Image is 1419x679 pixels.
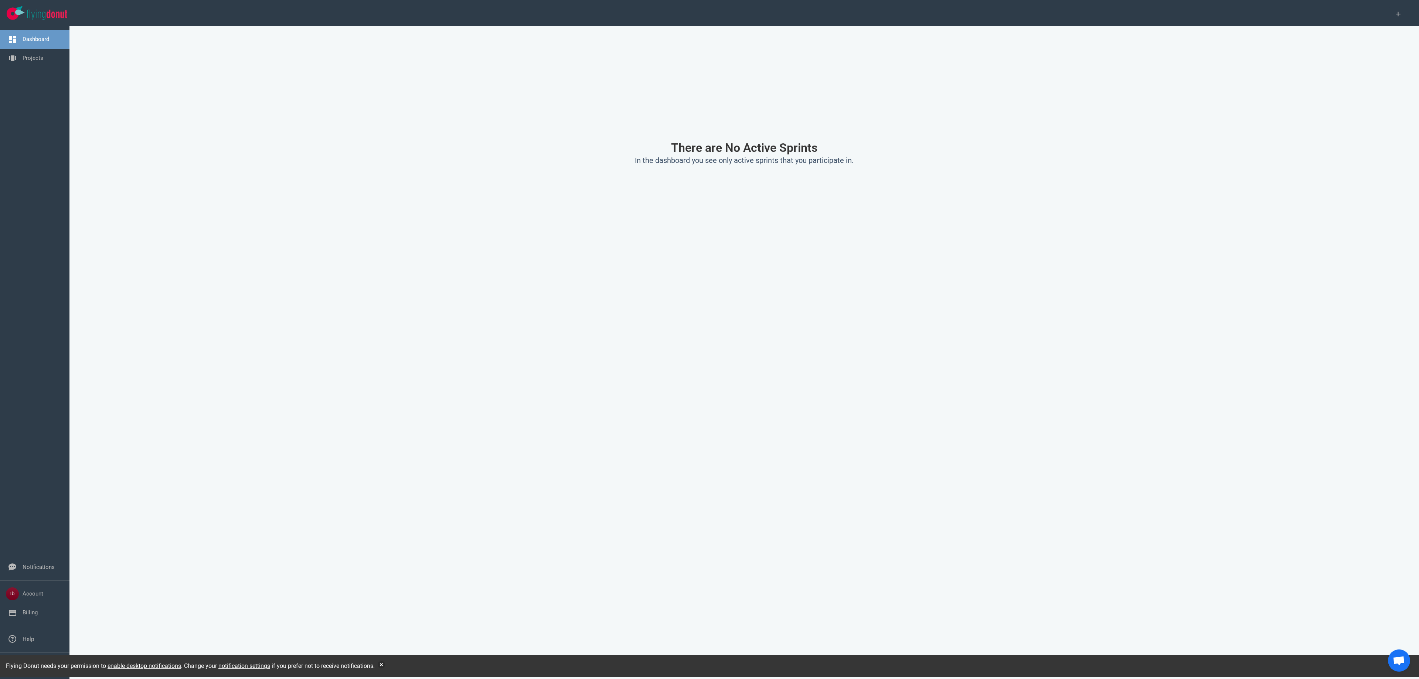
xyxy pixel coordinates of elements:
a: Help [23,636,34,642]
div: Open de chat [1388,649,1410,672]
img: Flying Donut text logo [27,10,67,20]
a: Account [23,590,43,597]
a: Dashboard [23,36,49,42]
h2: In the dashboard you see only active sprints that you participate in. [496,156,993,165]
a: Projects [23,55,43,61]
a: Notifications [23,564,55,570]
span: Flying Donut needs your permission to [6,664,181,671]
h1: There are No Active Sprints [496,141,993,154]
a: Billing [23,609,38,616]
a: enable desktop notifications [108,664,181,671]
a: notification settings [218,664,270,671]
span: . Change your if you prefer not to receive notifications. [181,664,375,671]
